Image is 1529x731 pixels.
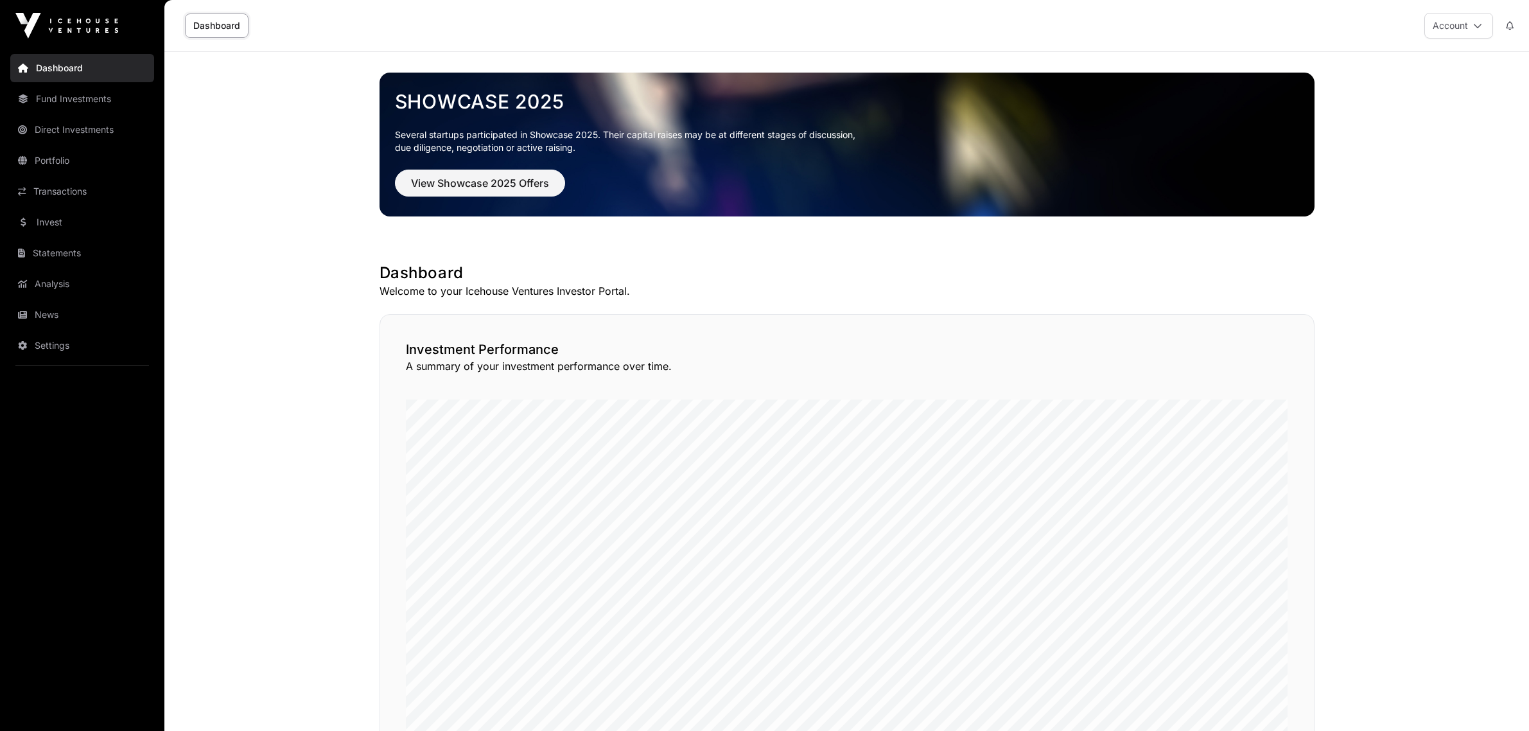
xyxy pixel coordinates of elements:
[395,182,565,195] a: View Showcase 2025 Offers
[10,331,154,360] a: Settings
[10,239,154,267] a: Statements
[10,116,154,144] a: Direct Investments
[10,85,154,113] a: Fund Investments
[185,13,249,38] a: Dashboard
[10,208,154,236] a: Invest
[380,73,1315,216] img: Showcase 2025
[10,177,154,206] a: Transactions
[406,358,1288,374] p: A summary of your investment performance over time.
[10,146,154,175] a: Portfolio
[395,170,565,197] button: View Showcase 2025 Offers
[1424,13,1493,39] button: Account
[10,54,154,82] a: Dashboard
[395,128,1299,154] p: Several startups participated in Showcase 2025. Their capital raises may be at different stages o...
[411,175,549,191] span: View Showcase 2025 Offers
[380,283,1315,299] p: Welcome to your Icehouse Ventures Investor Portal.
[15,13,118,39] img: Icehouse Ventures Logo
[10,270,154,298] a: Analysis
[10,301,154,329] a: News
[406,340,1288,358] h2: Investment Performance
[380,263,1315,283] h1: Dashboard
[395,90,1299,113] a: Showcase 2025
